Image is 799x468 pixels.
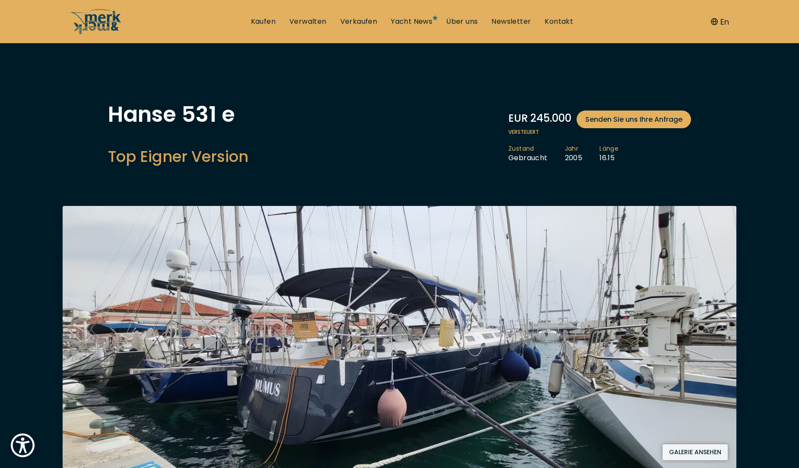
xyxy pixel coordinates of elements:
a: Über uns [446,17,478,26]
span: Jahr [565,145,583,153]
a: Verkaufen [340,17,377,26]
li: Gebraucht [508,145,565,163]
a: Kontakt [545,17,573,26]
a: Newsletter [491,17,531,26]
button: En [711,16,729,28]
span: Zustand [508,145,548,153]
li: 2005 [565,145,600,163]
a: Verwalten [289,17,327,26]
div: EUR 245.000 [508,111,691,128]
a: Yacht News [391,17,432,26]
button: Show Accessibility Preferences [9,431,37,459]
span: Senden Sie uns Ihre Anfrage [585,114,682,125]
button: Galerie ansehen [663,444,728,460]
li: 16.15 [599,145,636,163]
a: Kaufen [251,17,276,26]
span: Versteuert [508,128,691,136]
h2: Top Eigner Version [108,146,248,167]
a: Senden Sie uns Ihre Anfrage [577,111,691,128]
h1: Hanse 531 e [108,104,248,125]
span: Länge [599,145,618,153]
